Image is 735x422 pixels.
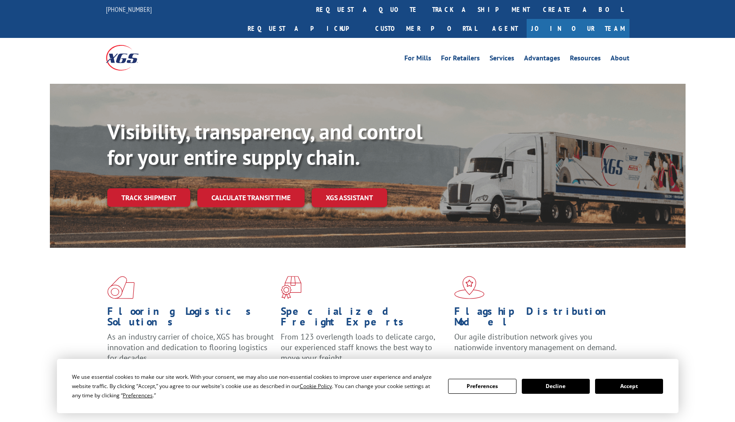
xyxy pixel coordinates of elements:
[524,55,560,64] a: Advantages
[522,379,590,394] button: Decline
[454,276,485,299] img: xgs-icon-flagship-distribution-model-red
[595,379,663,394] button: Accept
[448,379,516,394] button: Preferences
[281,276,302,299] img: xgs-icon-focused-on-flooring-red
[483,19,527,38] a: Agent
[57,359,678,413] div: Cookie Consent Prompt
[106,5,152,14] a: [PHONE_NUMBER]
[441,55,480,64] a: For Retailers
[570,55,601,64] a: Resources
[72,372,437,400] div: We use essential cookies to make our site work. With your consent, we may also use non-essential ...
[454,332,617,352] span: Our agile distribution network gives you nationwide inventory management on demand.
[312,188,387,207] a: XGS ASSISTANT
[404,55,431,64] a: For Mills
[107,118,422,171] b: Visibility, transparency, and control for your entire supply chain.
[611,55,629,64] a: About
[107,306,274,332] h1: Flooring Logistics Solutions
[527,19,629,38] a: Join Our Team
[107,188,190,207] a: Track shipment
[490,55,514,64] a: Services
[107,332,274,363] span: As an industry carrier of choice, XGS has brought innovation and dedication to flooring logistics...
[123,392,153,399] span: Preferences
[454,306,621,332] h1: Flagship Distribution Model
[241,19,369,38] a: Request a pickup
[369,19,483,38] a: Customer Portal
[197,188,305,207] a: Calculate transit time
[107,276,135,299] img: xgs-icon-total-supply-chain-intelligence-red
[281,306,448,332] h1: Specialized Freight Experts
[300,382,332,390] span: Cookie Policy
[281,332,448,371] p: From 123 overlength loads to delicate cargo, our experienced staff knows the best way to move you...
